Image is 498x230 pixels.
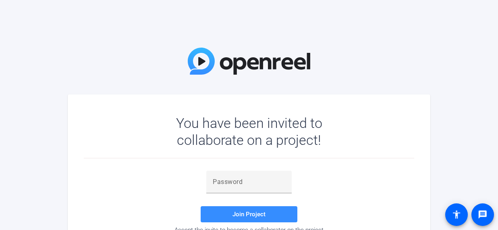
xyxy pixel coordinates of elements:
input: Password [213,177,285,187]
mat-icon: accessibility [452,210,461,220]
button: Join Project [201,206,297,222]
div: You have been invited to collaborate on a project! [153,115,346,148]
mat-icon: message [478,210,488,220]
span: Join Project [232,211,266,218]
img: OpenReel Logo [188,48,310,75]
